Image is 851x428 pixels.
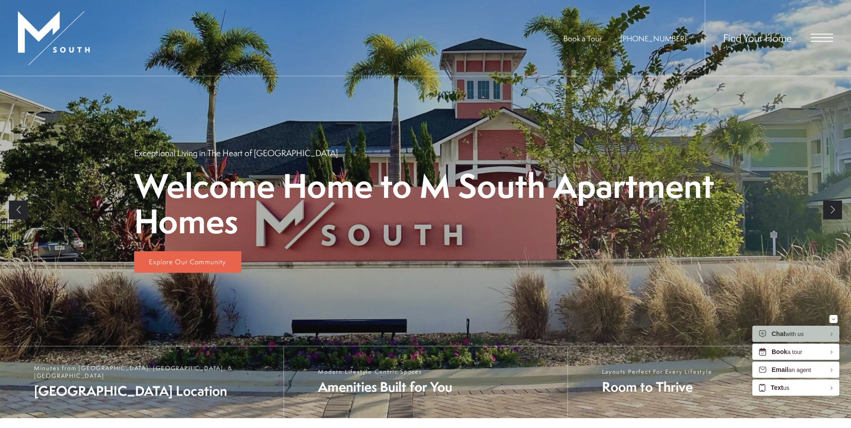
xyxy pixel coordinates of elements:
[620,33,687,44] span: [PHONE_NUMBER]
[149,257,226,266] span: Explore Our Community
[34,364,275,380] span: Minutes from [GEOGRAPHIC_DATA], [GEOGRAPHIC_DATA], & [GEOGRAPHIC_DATA]
[134,251,241,273] a: Explore Our Community
[9,201,28,219] a: Previous
[18,11,90,65] img: MSouth
[284,346,567,418] a: Modern Lifestyle Centric Spaces
[823,201,842,219] a: Next
[602,378,712,396] span: Room to Thrive
[620,33,687,44] a: Call Us at 813-570-8014
[34,382,275,400] span: [GEOGRAPHIC_DATA] Location
[563,33,602,44] a: Book a Tour
[567,346,851,418] a: Layouts Perfect For Every Lifestyle
[318,378,452,396] span: Amenities Built for You
[134,147,338,159] p: Exceptional Living in The Heart of [GEOGRAPHIC_DATA]
[602,368,712,376] span: Layouts Perfect For Every Lifestyle
[811,34,833,42] button: Open Menu
[723,31,792,45] a: Find Your Home
[134,168,717,239] p: Welcome Home to M South Apartment Homes
[318,368,452,376] span: Modern Lifestyle Centric Spaces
